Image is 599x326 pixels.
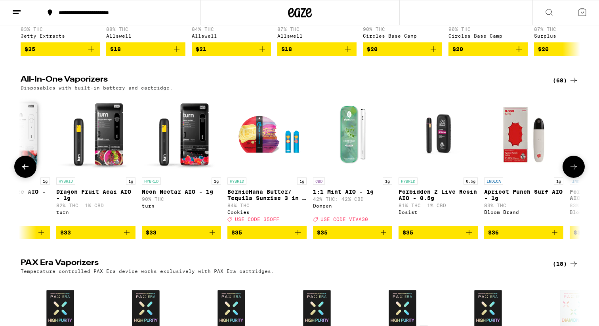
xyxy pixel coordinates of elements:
[363,42,442,56] button: Add to bag
[56,189,135,201] p: Dragon Fruit Acai AIO - 1g
[142,226,221,239] button: Add to bag
[313,226,392,239] button: Add to bag
[56,210,135,215] div: turn
[363,27,442,32] p: 90% THC
[484,177,503,185] p: INDICA
[56,177,75,185] p: HYBRID
[452,46,463,52] span: $20
[142,203,221,208] div: turn
[399,94,478,226] a: Open page for Forbidden Z Live Resin AIO - 0.5g from Dosist
[399,210,478,215] div: Dosist
[142,189,221,195] p: Neon Nectar AIO - 1g
[21,42,100,56] button: Add to bag
[448,33,528,38] div: Circles Base Camp
[126,177,135,185] p: 1g
[317,229,328,236] span: $35
[484,94,563,226] a: Open page for Apricot Punch Surf AIO - 1g from Bloom Brand
[146,229,156,236] span: $33
[313,189,392,195] p: 1:1 Mint AIO - 1g
[25,46,35,52] span: $35
[313,177,325,185] p: CBD
[40,177,50,185] p: 1g
[192,42,271,56] button: Add to bag
[448,42,528,56] button: Add to bag
[142,94,221,173] img: turn - Neon Nectar AIO - 1g
[448,27,528,32] p: 90% THC
[277,33,357,38] div: Allswell
[399,177,418,185] p: HYBRID
[21,33,100,38] div: Jetty Extracts
[235,217,279,222] span: USE CODE 35OFF
[106,27,185,32] p: 88% THC
[553,259,578,269] a: (18)
[106,33,185,38] div: Allswell
[227,203,307,208] p: 84% THC
[484,226,563,239] button: Add to bag
[320,217,368,222] span: USE CODE VIVA30
[484,210,563,215] div: Bloom Brand
[231,229,242,236] span: $35
[484,203,563,208] p: 83% THC
[227,189,307,201] p: BernieHana Butter/ Tequila Sunrise 3 in 1 AIO - 1g
[142,94,221,226] a: Open page for Neon Nectar AIO - 1g from turn
[110,46,121,52] span: $18
[5,6,57,12] span: Hi. Need any help?
[142,196,221,202] p: 90% THC
[554,177,563,185] p: 1g
[403,229,413,236] span: $35
[367,46,378,52] span: $20
[484,189,563,201] p: Apricot Punch Surf AIO - 1g
[227,210,307,215] div: Cookies
[21,269,274,274] p: Temperature controlled PAX Era device works exclusively with PAX Era cartridges.
[56,94,135,226] a: Open page for Dragon Fruit Acai AIO - 1g from turn
[227,226,307,239] button: Add to bag
[399,189,478,201] p: Forbidden Z Live Resin AIO - 0.5g
[227,94,307,173] img: Cookies - BernieHana Butter/ Tequila Sunrise 3 in 1 AIO - 1g
[106,42,185,56] button: Add to bag
[60,229,71,236] span: $33
[56,203,135,208] p: 82% THC: 1% CBD
[574,229,584,236] span: $36
[196,46,206,52] span: $21
[227,177,246,185] p: HYBRID
[313,94,392,173] img: Dompen - 1:1 Mint AIO - 1g
[281,46,292,52] span: $18
[313,196,392,202] p: 42% THC: 42% CBD
[227,94,307,226] a: Open page for BernieHana Butter/ Tequila Sunrise 3 in 1 AIO - 1g from Cookies
[212,177,221,185] p: 1g
[399,226,478,239] button: Add to bag
[538,46,549,52] span: $20
[56,94,135,173] img: turn - Dragon Fruit Acai AIO - 1g
[56,226,135,239] button: Add to bag
[313,94,392,226] a: Open page for 1:1 Mint AIO - 1g from Dompen
[464,177,478,185] p: 0.5g
[192,27,271,32] p: 84% THC
[399,203,478,208] p: 81% THC: 1% CBD
[277,27,357,32] p: 87% THC
[21,76,540,85] h2: All-In-One Vaporizers
[21,259,540,269] h2: PAX Era Vaporizers
[363,33,442,38] div: Circles Base Camp
[21,27,100,32] p: 83% THC
[553,76,578,85] a: (68)
[570,177,589,185] p: INDICA
[488,229,499,236] span: $36
[383,177,392,185] p: 1g
[297,177,307,185] p: 1g
[277,42,357,56] button: Add to bag
[484,94,563,173] img: Bloom Brand - Apricot Punch Surf AIO - 1g
[399,94,478,173] img: Dosist - Forbidden Z Live Resin AIO - 0.5g
[142,177,161,185] p: HYBRID
[21,85,173,90] p: Disposables with built-in battery and cartridge.
[192,33,271,38] div: Allswell
[313,203,392,208] div: Dompen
